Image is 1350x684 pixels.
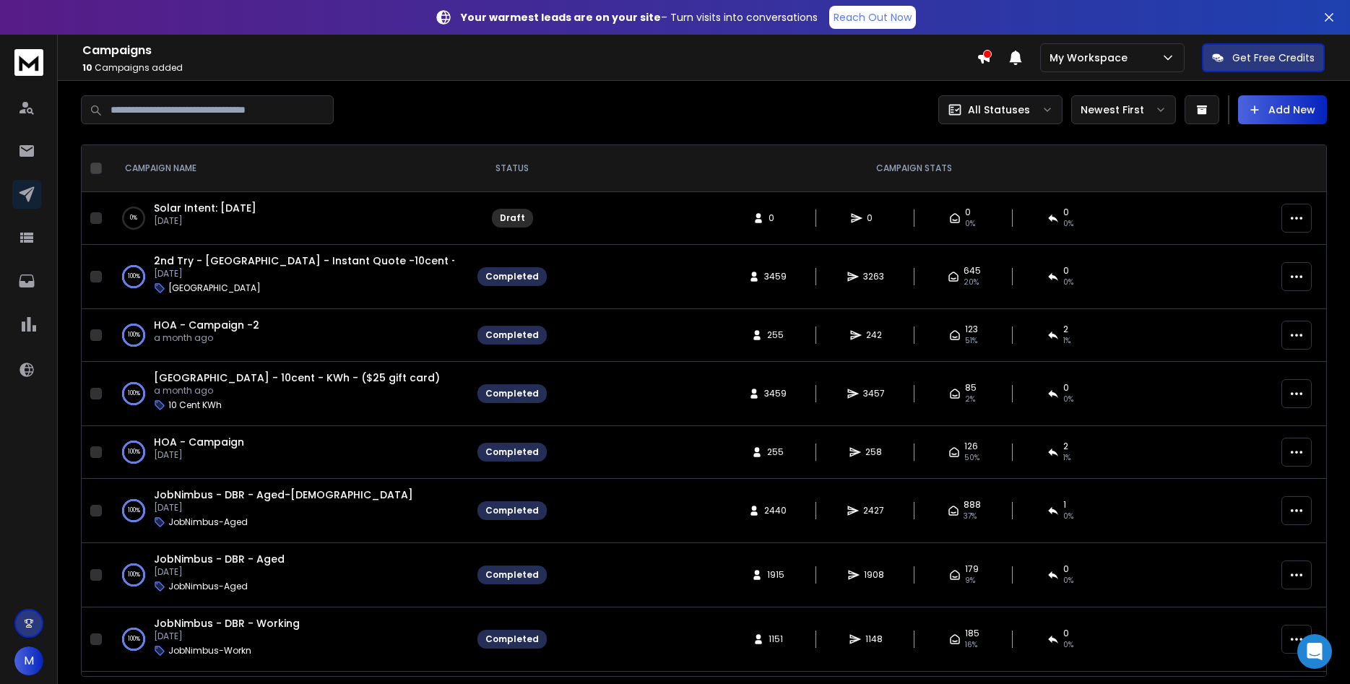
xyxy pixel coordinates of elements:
[1063,628,1069,639] span: 0
[769,212,783,224] span: 0
[128,632,140,646] p: 100 %
[154,552,285,566] a: JobNimbus - DBR - Aged
[1063,265,1069,277] span: 0
[1063,452,1070,464] span: 1 %
[82,61,92,74] span: 10
[1202,43,1325,72] button: Get Free Credits
[128,445,140,459] p: 100 %
[863,505,884,516] span: 2427
[128,269,140,284] p: 100 %
[154,435,244,449] span: HOA - Campaign
[485,271,539,282] div: Completed
[128,503,140,518] p: 100 %
[829,6,916,29] a: Reach Out Now
[485,633,539,645] div: Completed
[964,265,981,277] span: 645
[168,516,248,528] p: JobNimbus-Aged
[154,332,259,344] p: a month ago
[154,201,256,215] a: Solar Intent: [DATE]
[964,277,979,288] span: 20 %
[108,145,469,192] th: CAMPAIGN NAME
[82,62,977,74] p: Campaigns added
[965,575,975,586] span: 9 %
[965,628,979,639] span: 185
[500,212,525,224] div: Draft
[154,566,285,578] p: [DATE]
[767,446,784,458] span: 255
[867,212,881,224] span: 0
[485,569,539,581] div: Completed
[108,192,469,245] td: 0%Solar Intent: [DATE][DATE]
[964,511,977,522] span: 37 %
[864,569,884,581] span: 1908
[555,145,1273,192] th: CAMPAIGN STATS
[1071,95,1176,124] button: Newest First
[154,371,440,385] a: [GEOGRAPHIC_DATA] - 10cent - KWh - ($25 gift card)
[154,385,440,397] p: a month ago
[866,329,882,341] span: 242
[14,646,43,675] button: M
[1238,95,1327,124] button: Add New
[1063,575,1073,586] span: 0 %
[1297,634,1332,669] div: Open Intercom Messenger
[108,479,469,543] td: 100%JobNimbus - DBR - Aged-[DEMOGRAPHIC_DATA][DATE]JobNimbus-Aged
[965,324,978,335] span: 123
[108,426,469,479] td: 100%HOA - Campaign[DATE]
[168,581,248,592] p: JobNimbus-Aged
[108,607,469,672] td: 100%JobNimbus - DBR - Working[DATE]JobNimbus-Workn
[130,211,137,225] p: 0 %
[128,568,140,582] p: 100 %
[154,215,256,227] p: [DATE]
[485,446,539,458] div: Completed
[1063,394,1073,405] span: 0 %
[1063,563,1069,575] span: 0
[128,386,140,401] p: 100 %
[965,335,977,347] span: 51 %
[1050,51,1133,65] p: My Workspace
[965,394,975,405] span: 2 %
[1063,441,1068,452] span: 2
[767,329,784,341] span: 255
[108,309,469,362] td: 100%HOA - Campaign -2a month ago
[461,10,661,25] strong: Your warmest leads are on your site
[108,362,469,426] td: 100%[GEOGRAPHIC_DATA] - 10cent - KWh - ($25 gift card)a month ago10 Cent KWh
[154,631,300,642] p: [DATE]
[154,318,259,332] span: HOA - Campaign -2
[154,616,300,631] a: JobNimbus - DBR - Working
[108,245,469,309] td: 100%2nd Try - [GEOGRAPHIC_DATA] - Instant Quote -10cent - KWh[DATE][GEOGRAPHIC_DATA]
[965,218,975,230] span: 0%
[154,502,413,514] p: [DATE]
[168,282,261,294] p: [GEOGRAPHIC_DATA]
[128,328,140,342] p: 100 %
[469,145,555,192] th: STATUS
[1063,639,1073,651] span: 0 %
[968,103,1030,117] p: All Statuses
[1063,277,1073,288] span: 0 %
[1063,218,1073,230] span: 0%
[461,10,818,25] p: – Turn visits into conversations
[965,639,977,651] span: 16 %
[1063,335,1070,347] span: 1 %
[1063,511,1073,522] span: 0 %
[964,499,981,511] span: 888
[865,446,882,458] span: 258
[154,488,413,502] a: JobNimbus - DBR - Aged-[DEMOGRAPHIC_DATA]
[863,388,885,399] span: 3457
[82,42,977,59] h1: Campaigns
[485,329,539,341] div: Completed
[1232,51,1315,65] p: Get Free Credits
[764,388,787,399] span: 3459
[154,254,483,268] a: 2nd Try - [GEOGRAPHIC_DATA] - Instant Quote -10cent - KWh
[14,49,43,76] img: logo
[965,207,971,218] span: 0
[965,382,977,394] span: 85
[767,569,784,581] span: 1915
[964,441,978,452] span: 126
[1063,324,1068,335] span: 2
